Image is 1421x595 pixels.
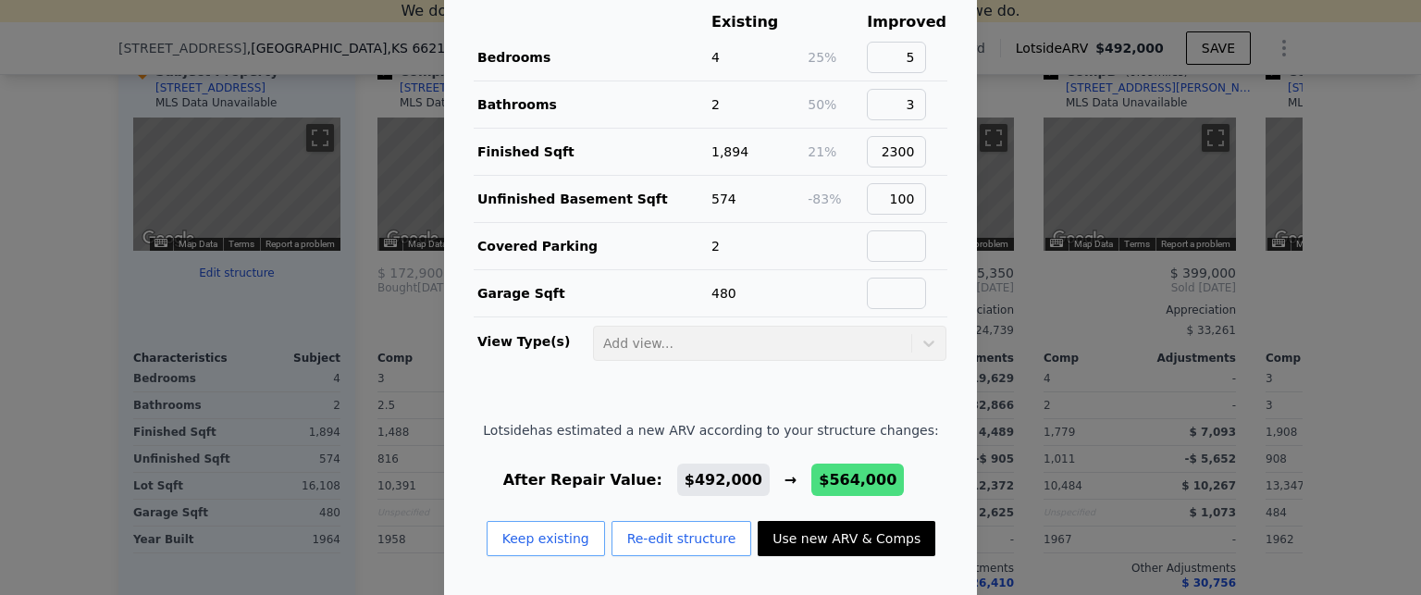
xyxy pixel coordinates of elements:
[711,239,720,254] span: 2
[685,471,762,489] span: $492,000
[483,469,938,491] div: After Repair Value: →
[711,97,720,112] span: 2
[612,521,752,556] button: Re-edit structure
[758,521,935,556] button: Use new ARV & Comps
[819,471,896,489] span: $564,000
[710,10,807,34] th: Existing
[474,34,710,81] td: Bedrooms
[808,144,836,159] span: 21%
[474,270,710,317] td: Garage Sqft
[474,223,710,270] td: Covered Parking
[711,50,720,65] span: 4
[808,192,841,206] span: -83%
[711,192,736,206] span: 574
[711,144,748,159] span: 1,894
[487,521,605,556] button: Keep existing
[866,10,947,34] th: Improved
[474,129,710,176] td: Finished Sqft
[808,97,836,112] span: 50%
[483,421,938,440] span: Lotside has estimated a new ARV according to your structure changes:
[808,50,836,65] span: 25%
[474,317,592,362] td: View Type(s)
[711,286,736,301] span: 480
[474,176,710,223] td: Unfinished Basement Sqft
[474,81,710,129] td: Bathrooms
